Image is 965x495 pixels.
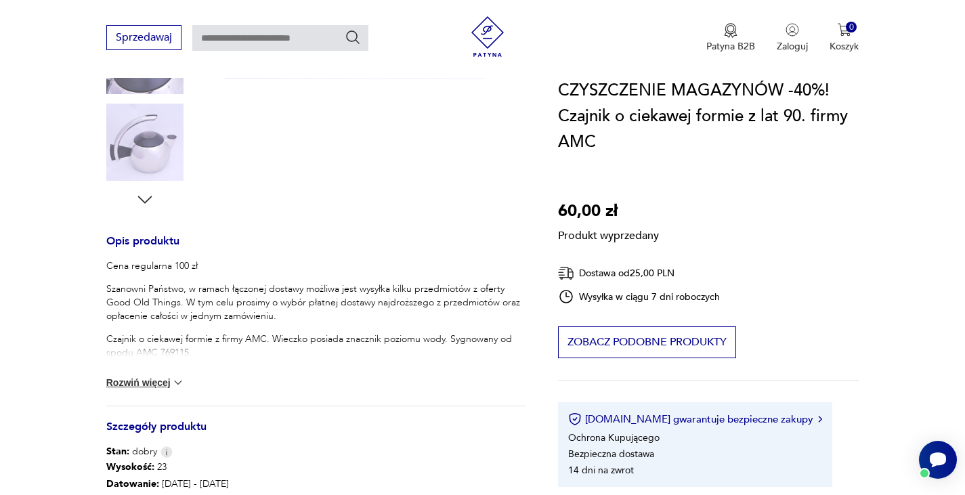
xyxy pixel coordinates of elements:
a: Sprzedawaj [106,34,181,43]
img: Ikona dostawy [558,265,574,282]
img: Ikona medalu [724,23,737,38]
p: Czajnik o ciekawej formie z firmy AMC. Wieczko posiada znacznik poziomu wody. Sygnowany od spodu ... [106,332,526,441]
div: 0 [846,22,857,33]
h3: Szczegóły produktu [106,423,526,445]
li: Ochrona Kupującego [568,431,660,444]
button: Patyna B2B [706,23,755,53]
img: Ikona koszyka [838,23,851,37]
p: Szanowni Państwo, w ramach łączonej dostawy możliwa jest wysyłka kilku przedmiotów z oferty Good ... [106,282,526,323]
img: Patyna - sklep z meblami i dekoracjami vintage [467,16,508,57]
img: chevron down [171,376,185,389]
img: Info icon [160,446,173,458]
iframe: Smartsupp widget button [919,441,957,479]
h1: CZYSZCZENIE MAGAZYNÓW -40%! Czajnik o ciekawej formie z lat 90. firmy AMC [558,78,859,155]
button: Rozwiń więcej [106,376,185,389]
button: Szukaj [345,29,361,45]
p: Cena regularna 100 zł [106,259,526,273]
b: Wysokość : [106,460,154,473]
li: Bezpieczna dostawa [568,448,654,460]
img: Ikonka użytkownika [786,23,799,37]
div: Wysyłka w ciągu 7 dni roboczych [558,288,721,305]
b: Datowanie : [106,477,159,490]
p: [DATE] - [DATE] [106,475,335,492]
a: Ikona medaluPatyna B2B [706,23,755,53]
span: dobry [106,445,157,458]
button: Sprzedawaj [106,25,181,50]
p: Zaloguj [777,40,808,53]
button: Zaloguj [777,23,808,53]
button: 0Koszyk [830,23,859,53]
p: Koszyk [830,40,859,53]
button: [DOMAIN_NAME] gwarantuje bezpieczne zakupy [568,412,822,426]
img: Ikona certyfikatu [568,412,582,426]
li: 14 dni na zwrot [568,464,634,477]
h3: Opis produktu [106,237,526,259]
p: Patyna B2B [706,40,755,53]
p: 60,00 zł [558,198,659,224]
b: Stan: [106,445,129,458]
p: Produkt wyprzedany [558,224,659,243]
p: 23 [106,458,335,475]
img: Ikona strzałki w prawo [818,416,822,423]
button: Zobacz podobne produkty [558,326,736,358]
div: Dostawa od 25,00 PLN [558,265,721,282]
